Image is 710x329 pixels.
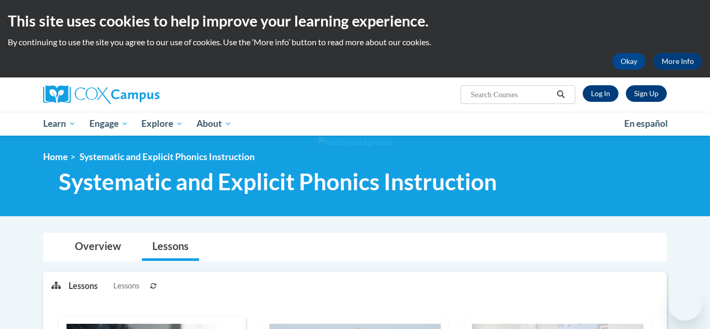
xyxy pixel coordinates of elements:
[612,53,646,70] button: Okay
[43,151,68,162] a: Home
[43,85,160,104] img: Cox Campus
[28,112,682,136] div: Main menu
[190,112,239,136] a: About
[553,88,569,101] button: Search
[89,117,128,130] span: Engage
[617,113,675,135] a: En español
[43,117,76,130] span: Learn
[69,280,98,292] p: Lessons
[583,85,619,102] a: Log In
[135,112,190,136] a: Explore
[470,88,553,101] input: Search Courses
[43,85,241,104] a: Cox Campus
[59,168,497,195] span: Systematic and Explicit Phonics Instruction
[653,53,702,70] a: More Info
[64,233,132,261] a: Overview
[624,118,668,129] span: En español
[83,112,135,136] a: Engage
[113,280,139,292] span: Lessons
[141,117,183,130] span: Explore
[668,287,702,321] iframe: Button to launch messaging window
[8,10,702,31] h2: This site uses cookies to help improve your learning experience.
[196,117,232,130] span: About
[80,151,255,162] span: Systematic and Explicit Phonics Instruction
[142,233,199,261] a: Lessons
[36,112,83,136] a: Learn
[8,36,702,48] p: By continuing to use the site you agree to our use of cookies. Use the ‘More info’ button to read...
[318,137,392,148] img: Section background
[626,85,667,102] a: Register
